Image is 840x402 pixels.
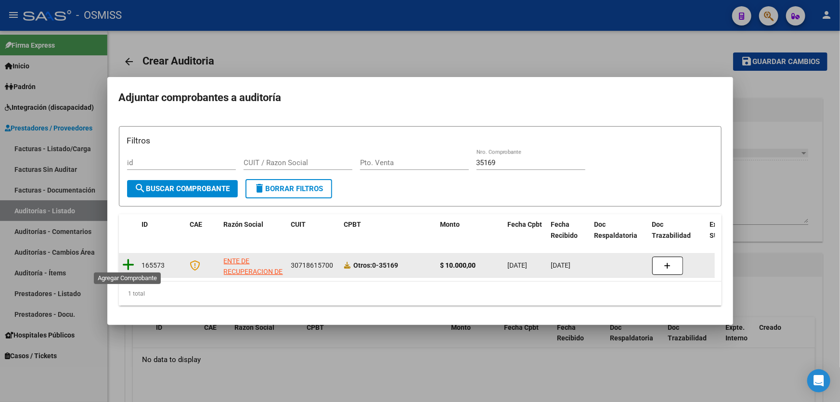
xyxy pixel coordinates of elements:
[254,182,266,194] mat-icon: delete
[190,220,203,228] span: CAE
[437,214,504,246] datatable-header-cell: Monto
[551,220,578,239] span: Fecha Recibido
[652,220,691,239] span: Doc Trazabilidad
[142,220,148,228] span: ID
[138,214,186,246] datatable-header-cell: ID
[440,261,476,269] strong: $ 10.000,00
[508,261,528,269] span: [DATE]
[119,282,722,306] div: 1 total
[340,214,437,246] datatable-header-cell: CPBT
[594,220,638,239] span: Doc Respaldatoria
[354,261,373,269] span: Otros:
[127,180,238,197] button: Buscar Comprobante
[344,220,362,228] span: CPBT
[142,261,165,269] span: 165573
[186,214,220,246] datatable-header-cell: CAE
[291,220,306,228] span: CUIT
[591,214,648,246] datatable-header-cell: Doc Respaldatoria
[224,220,264,228] span: Razón Social
[224,257,283,341] span: ENTE DE RECUPERACION DE FONDOS PARA EL FORTALECIMIENTO DEL SISTEMA DE SALUD DE MENDOZA (REFORSAL)...
[287,214,340,246] datatable-header-cell: CUIT
[508,220,543,228] span: Fecha Cpbt
[440,220,460,228] span: Monto
[648,214,706,246] datatable-header-cell: Doc Trazabilidad
[504,214,547,246] datatable-header-cell: Fecha Cpbt
[551,261,571,269] span: [DATE]
[254,184,323,193] span: Borrar Filtros
[135,184,230,193] span: Buscar Comprobante
[246,179,332,198] button: Borrar Filtros
[135,182,146,194] mat-icon: search
[706,214,759,246] datatable-header-cell: Expediente SUR Asociado
[354,261,399,269] strong: 0-35169
[710,220,753,239] span: Expediente SUR Asociado
[291,261,334,269] span: 30718615700
[119,89,722,107] h2: Adjuntar comprobantes a auditoría
[127,134,713,147] h3: Filtros
[807,369,830,392] div: Open Intercom Messenger
[220,214,287,246] datatable-header-cell: Razón Social
[547,214,591,246] datatable-header-cell: Fecha Recibido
